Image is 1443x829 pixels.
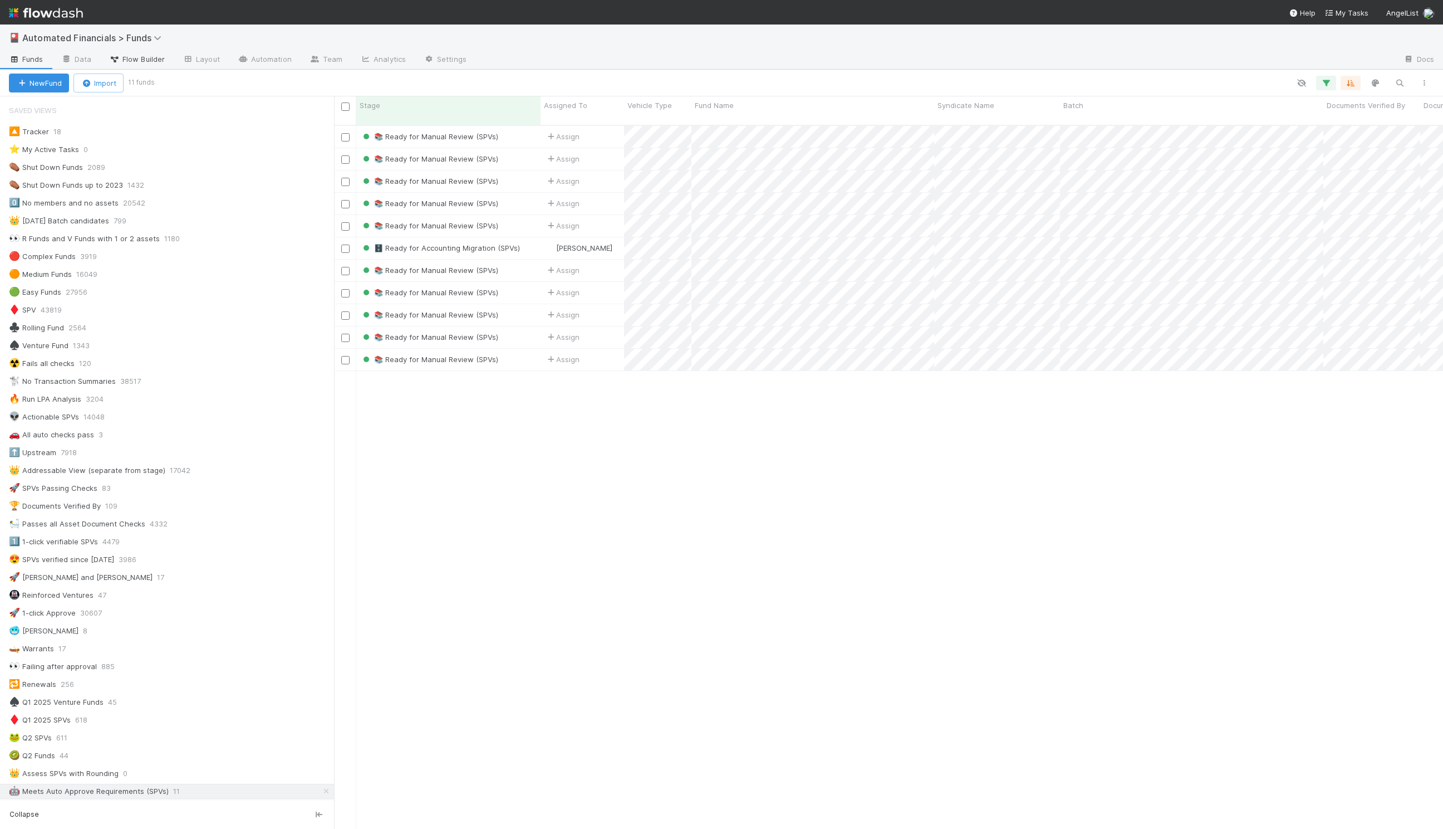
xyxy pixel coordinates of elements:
span: 17042 [170,464,202,477]
span: 🟢 [9,287,20,296]
span: 4479 [102,535,131,549]
span: ♦️ [9,305,20,314]
button: Import [73,74,124,92]
span: 16049 [76,267,109,281]
span: 🥶 [9,626,20,635]
span: 3204 [86,392,115,406]
span: ⭐ [9,144,20,154]
span: Collapse [9,810,39,820]
span: 109 [105,499,129,513]
span: 1343 [73,339,101,353]
span: 18 [53,125,72,139]
span: 4332 [150,517,179,531]
div: Fails all checks [9,357,75,370]
span: 47 [98,588,117,602]
div: Meets Auto Approve Requirements (SPVs) [9,784,169,798]
span: 0️⃣ [9,198,20,207]
div: Passes all Asset Document Checks [9,517,145,531]
span: 38517 [120,374,152,388]
img: avatar_5ff1a016-d0ce-496a-bfbe-ad3802c4d8a0.png [546,243,554,252]
span: AngelList [1386,8,1419,17]
span: 2089 [87,160,116,174]
span: ☢️ [9,358,20,368]
span: 27956 [66,285,99,299]
span: Syndicate Name [938,100,994,111]
div: Tracker [9,125,49,139]
div: 📚 Ready for Manual Review (SPVs) [361,153,498,164]
input: Toggle Row Selected [341,178,350,186]
div: All auto checks pass [9,428,94,442]
div: [DATE] Batch candidates [9,214,109,228]
div: Actionable SPVs [9,410,79,424]
input: Toggle Row Selected [341,133,350,142]
span: ♣️ [9,323,20,332]
span: Fund Name [695,100,734,111]
span: Assign [545,309,580,320]
span: 🗄️ Ready for Accounting Migration (SPVs) [361,243,520,252]
input: Toggle All Rows Selected [341,103,350,111]
div: Renewals [9,677,56,691]
span: ⚰️ [9,180,20,189]
div: 📚 Ready for Manual Review (SPVs) [361,309,498,320]
span: Batch [1063,100,1083,111]
span: Assign [545,354,580,365]
span: Assign [545,265,580,276]
span: 🚀 [9,483,20,492]
span: 👑 [9,465,20,475]
div: Q2 SPVs [9,731,52,745]
span: 📚 Ready for Manual Review (SPVs) [361,177,498,186]
div: Failing after approval [9,660,97,674]
span: Assign [545,131,580,142]
input: Toggle Row Selected [341,356,350,364]
span: 7918 [61,446,88,460]
span: 📚 Ready for Manual Review (SPVs) [361,355,498,364]
span: 3 [99,428,114,442]
span: My Tasks [1324,8,1368,17]
span: 🚗 [9,430,20,439]
input: Toggle Row Selected [341,289,350,298]
span: Assign [545,220,580,231]
span: 611 [56,731,78,745]
span: 3986 [119,553,148,567]
span: 🔼 [9,126,20,136]
img: avatar_17610dbf-fae2-46fa-90b6-017e9223b3c9.png [1423,8,1434,19]
div: No members and no assets [9,196,119,210]
span: 🤖 [9,786,20,796]
div: Rolling Fund [9,321,64,335]
span: 799 [114,214,138,228]
span: Documents Verified By [1327,100,1405,111]
span: 885 [101,660,126,674]
input: Toggle Row Selected [341,200,350,208]
span: 🏆 [9,501,20,510]
span: 17 [58,642,77,656]
span: 44 [60,749,80,763]
span: 👀 [9,233,20,243]
div: SPV [9,303,36,317]
span: Assign [545,198,580,209]
a: Layout [174,51,229,69]
span: 👀 [9,661,20,671]
span: 0 [123,767,139,781]
span: 120 [79,357,102,370]
div: Assign [545,153,580,164]
span: ♠️ [9,697,20,706]
div: 📚 Ready for Manual Review (SPVs) [361,131,498,142]
div: Q2 Funds [9,749,55,763]
div: Run LPA Analysis [9,392,81,406]
span: 2564 [68,321,97,335]
span: 14048 [84,410,116,424]
button: NewFund [9,74,69,92]
span: 📚 Ready for Manual Review (SPVs) [361,333,498,342]
div: Assess SPVs with Rounding [9,767,119,781]
div: 📚 Ready for Manual Review (SPVs) [361,354,498,365]
small: 11 funds [128,77,155,87]
span: 📚 Ready for Manual Review (SPVs) [361,154,498,163]
span: 🥝 [9,750,20,760]
span: 🛶 [9,643,20,653]
span: 1180 [164,232,191,246]
a: Docs [1395,51,1443,69]
span: Stage [360,100,380,111]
